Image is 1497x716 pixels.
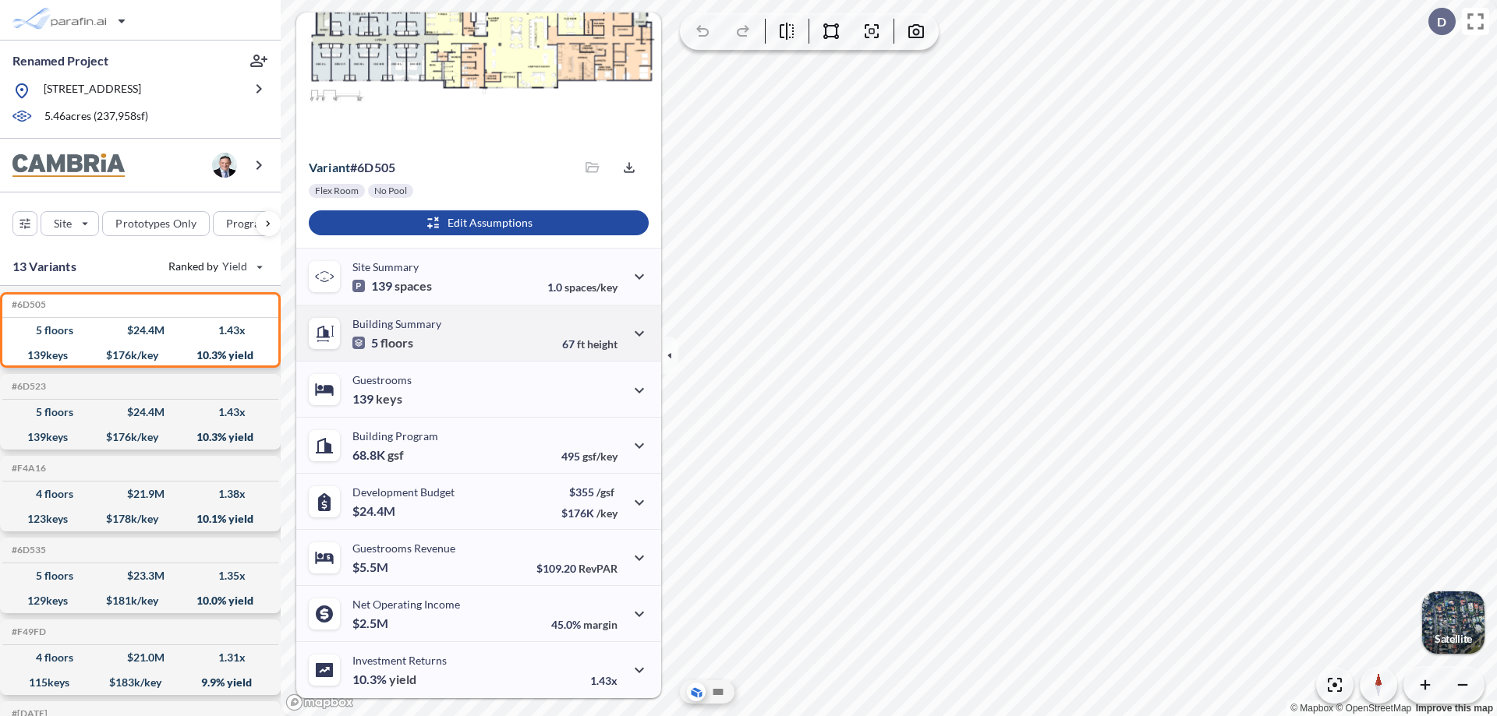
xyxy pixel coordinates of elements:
[309,210,649,235] button: Edit Assumptions
[590,674,618,687] p: 1.43x
[9,381,46,392] h5: Click to copy the code
[352,373,412,386] p: Guestrooms
[1422,591,1485,654] img: Switcher Image
[596,506,618,520] span: /key
[352,447,404,463] p: 68.8K
[687,682,706,701] button: Aerial View
[1437,15,1446,29] p: D
[352,559,391,575] p: $5.5M
[579,562,618,575] span: RevPAR
[374,185,407,197] p: No Pool
[156,254,273,279] button: Ranked by Yield
[285,693,354,711] a: Mapbox homepage
[352,317,441,330] p: Building Summary
[564,280,618,294] span: spaces/key
[352,672,416,687] p: 10.3%
[115,216,196,231] p: Prototypes Only
[54,216,72,231] p: Site
[561,485,618,499] p: $355
[12,153,125,178] img: BrandImage
[376,391,402,407] span: keys
[352,260,419,273] p: Site Summary
[709,682,727,701] button: Site Plan
[587,337,618,351] span: height
[9,299,46,310] h5: Click to copy the code
[547,280,618,294] p: 1.0
[222,259,248,274] span: Yield
[577,337,585,351] span: ft
[226,216,270,231] p: Program
[352,615,391,631] p: $2.5M
[561,506,618,520] p: $176K
[395,278,432,294] span: spaces
[551,618,618,631] p: 45.0%
[9,545,46,556] h5: Click to copy the code
[352,278,432,294] p: 139
[213,211,297,236] button: Program
[102,211,210,236] button: Prototypes Only
[352,598,460,611] p: Net Operating Income
[389,672,416,687] span: yield
[1416,703,1493,714] a: Improve this map
[448,215,533,231] p: Edit Assumptions
[352,335,413,351] p: 5
[380,335,413,351] span: floors
[41,211,99,236] button: Site
[561,450,618,463] p: 495
[1336,703,1411,714] a: OpenStreetMap
[583,618,618,631] span: margin
[9,626,46,637] h5: Click to copy the code
[212,153,237,178] img: user logo
[352,391,402,407] p: 139
[315,185,359,197] p: Flex Room
[596,485,614,499] span: /gsf
[44,108,148,125] p: 5.46 acres ( 237,958 sf)
[352,485,455,499] p: Development Budget
[352,503,398,519] p: $24.4M
[12,257,76,276] p: 13 Variants
[582,450,618,463] span: gsf/key
[12,52,108,69] p: Renamed Project
[388,447,404,463] span: gsf
[1290,703,1333,714] a: Mapbox
[44,81,141,101] p: [STREET_ADDRESS]
[1422,591,1485,654] button: Switcher ImageSatellite
[1435,633,1472,645] p: Satellite
[309,160,350,175] span: Variant
[352,654,447,667] p: Investment Returns
[9,463,46,474] h5: Click to copy the code
[536,562,618,575] p: $109.20
[562,337,618,351] p: 67
[309,160,395,175] p: # 6d505
[352,541,455,555] p: Guestrooms Revenue
[352,429,438,443] p: Building Program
